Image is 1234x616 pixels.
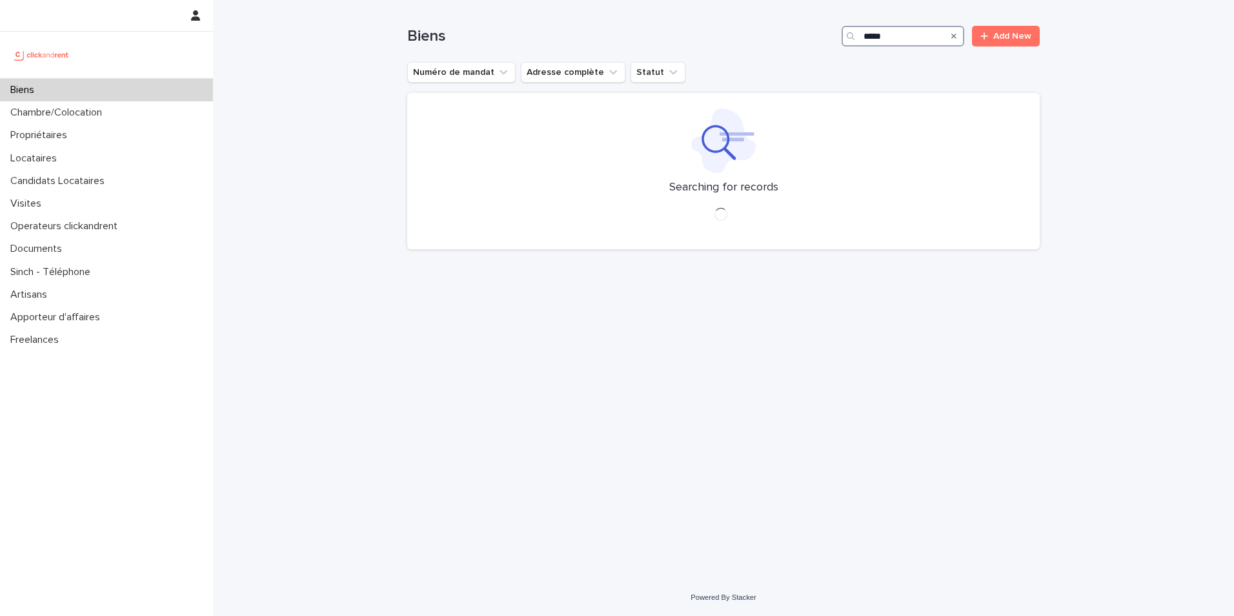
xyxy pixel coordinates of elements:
p: Biens [5,84,45,96]
img: UCB0brd3T0yccxBKYDjQ [10,42,73,68]
p: Chambre/Colocation [5,107,112,119]
span: Add New [993,32,1031,41]
button: Adresse complète [521,62,625,83]
p: Documents [5,243,72,255]
p: Visites [5,198,52,210]
button: Numéro de mandat [407,62,516,83]
p: Propriétaires [5,129,77,141]
h1: Biens [407,27,836,46]
p: Searching for records [669,181,778,195]
p: Operateurs clickandrent [5,220,128,232]
a: Powered By Stacker [691,593,756,601]
p: Freelances [5,334,69,346]
p: Locataires [5,152,67,165]
p: Sinch - Téléphone [5,266,101,278]
p: Artisans [5,289,57,301]
p: Apporteur d'affaires [5,311,110,323]
input: Search [842,26,964,46]
a: Add New [972,26,1040,46]
p: Candidats Locataires [5,175,115,187]
button: Statut [631,62,685,83]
